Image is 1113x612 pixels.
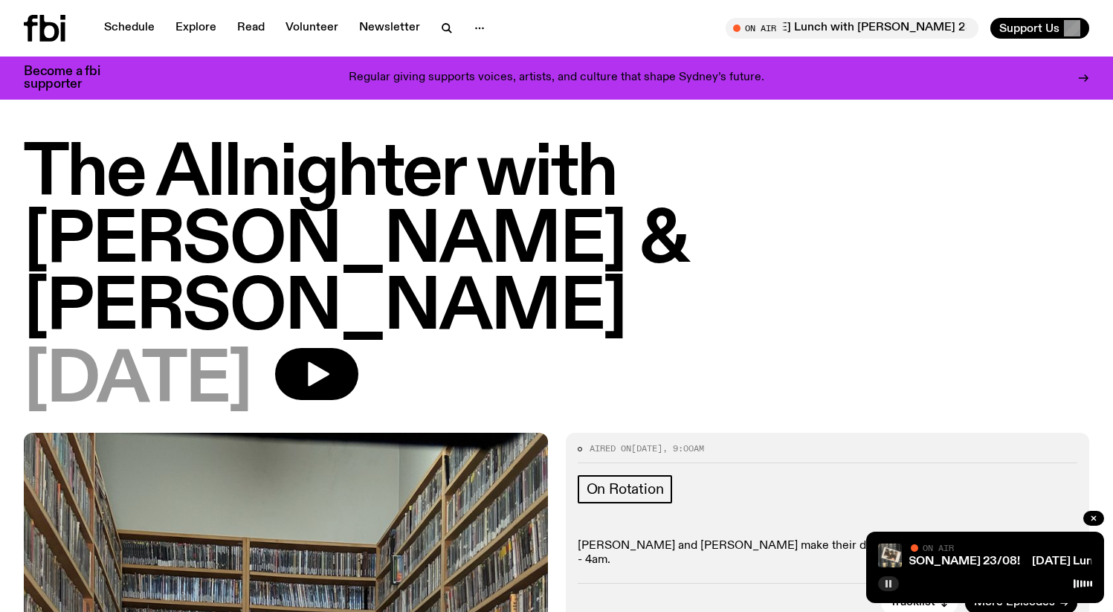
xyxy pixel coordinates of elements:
a: Explore [167,18,225,39]
span: , 9:00am [662,442,704,454]
span: Support Us [999,22,1059,35]
span: On Air [923,543,954,553]
a: Newsletter [350,18,429,39]
span: [DATE] [631,442,662,454]
button: On Air[DATE] Lunch with [PERSON_NAME] 23/08! [726,18,978,39]
span: On Rotation [587,481,664,497]
span: [DATE] [24,348,251,415]
a: Volunteer [277,18,347,39]
p: [PERSON_NAME] and [PERSON_NAME] make their debut presenting on fbi radio! From 2am - 4am. [578,539,1078,567]
h1: The Allnighter with [PERSON_NAME] & [PERSON_NAME] [24,141,1089,342]
a: On Rotation [578,475,673,503]
p: Regular giving supports voices, artists, and culture that shape Sydney’s future. [349,71,764,85]
a: [DATE] Lunch with [PERSON_NAME] 23/08! [779,555,1020,567]
img: A polaroid of Ella Avni in the studio on top of the mixer which is also located in the studio. [878,544,902,567]
h3: Become a fbi supporter [24,65,119,91]
button: Support Us [990,18,1089,39]
a: Schedule [95,18,164,39]
a: Read [228,18,274,39]
span: Aired on [590,442,631,454]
